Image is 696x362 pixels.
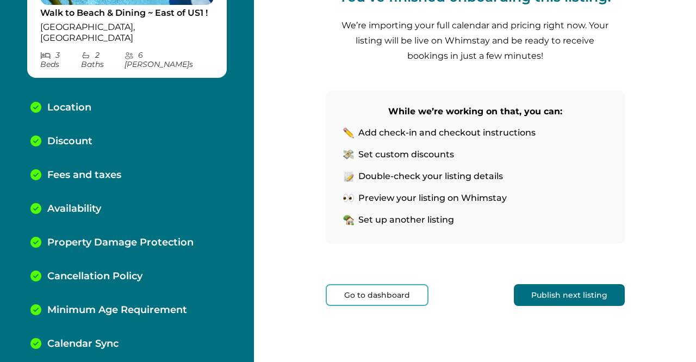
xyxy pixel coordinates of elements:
[343,193,354,204] img: eyes-icon
[47,338,119,350] p: Calendar Sync
[81,51,124,69] p: 2 Bath s
[47,203,101,215] p: Availability
[40,8,214,19] p: Walk to Beach & Dining ~ East of US1 !
[343,214,354,225] img: home-icon
[47,136,92,148] p: Discount
[326,284,428,306] button: Go to dashboard
[358,193,507,204] p: Preview your listing on Whimstay
[343,127,354,138] img: pencil-icon
[358,149,454,160] p: Set custom discounts
[343,104,607,119] p: While we’re working on that, you can:
[47,169,121,181] p: Fees and taxes
[47,102,91,114] p: Location
[343,149,354,160] img: money-icon
[47,271,142,283] p: Cancellation Policy
[40,22,214,43] p: [GEOGRAPHIC_DATA], [GEOGRAPHIC_DATA]
[343,171,354,182] img: list-pencil-icon
[358,127,536,138] p: Add check-in and checkout instructions
[514,284,625,306] button: Publish next listing
[339,18,611,64] p: We’re importing your full calendar and pricing right now. Your listing will be live on Whimstay a...
[125,51,214,69] p: 6 [PERSON_NAME] s
[47,304,187,316] p: Minimum Age Requirement
[40,51,81,69] p: 3 Bed s
[358,171,503,182] p: Double-check your listing details
[358,214,454,225] p: Set up another listing
[47,237,194,249] p: Property Damage Protection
